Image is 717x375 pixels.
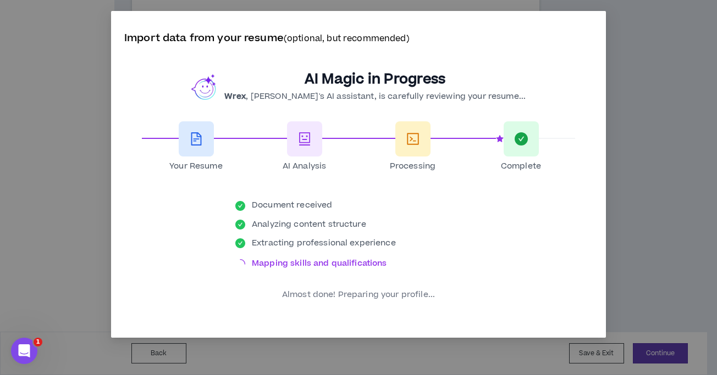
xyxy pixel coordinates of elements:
span: 1 [34,338,42,346]
span: Complete [501,161,541,172]
b: Wrex [224,91,246,102]
span: code [406,132,420,145]
span: check-circle [235,220,245,230]
iframe: Intercom live chat [11,338,37,364]
span: Document received [252,199,332,211]
span: check-circle [515,132,528,145]
h2: AI Magic in Progress [224,71,526,88]
span: Your Resume [169,161,223,172]
span: robot [298,132,311,145]
button: Close [576,11,606,41]
img: wrex.png [191,74,218,100]
p: , [PERSON_NAME]'s AI assistant, is carefully reviewing your resume... [224,91,526,103]
span: check-circle [235,201,245,211]
p: Import data from your resume [124,31,593,47]
span: Mapping skills and qualifications [252,258,387,270]
span: Extracting professional experience [252,237,396,249]
small: (optional, but recommended) [284,33,410,44]
span: file-text [190,132,203,145]
span: Processing [390,161,435,172]
span: Analyzing content structure [252,219,366,231]
span: AI Analysis [283,161,327,172]
span: loading [231,258,249,270]
div: Almost done! Preparing your profile... [142,289,575,300]
span: check-circle [235,238,245,248]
